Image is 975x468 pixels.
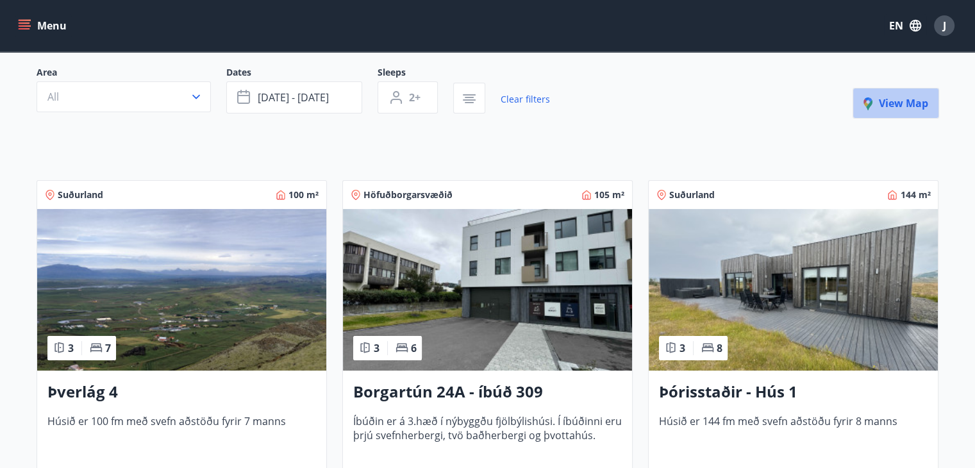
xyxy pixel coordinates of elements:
[501,85,550,113] a: Clear filters
[378,66,453,81] span: Sleeps
[669,188,715,201] span: Suðurland
[47,90,59,104] span: All
[47,381,316,404] h3: Þverlág 4
[863,96,928,110] span: View map
[47,414,316,456] span: Húsið er 100 fm með svefn aðstöðu fyrir 7 manns
[353,381,622,404] h3: Borgartún 24A - íbúð 309
[37,81,211,112] button: All
[363,188,453,201] span: Höfuðborgarsvæðið
[374,341,379,355] span: 3
[943,19,946,33] span: J
[105,341,111,355] span: 7
[68,341,74,355] span: 3
[58,188,103,201] span: Suðurland
[226,81,362,113] button: [DATE] - [DATE]
[659,381,928,404] h3: Þórisstaðir - Hús 1
[649,209,938,371] img: Paella dish
[717,341,722,355] span: 8
[659,414,928,456] span: Húsið er 144 fm með svefn aðstöðu fyrir 8 manns
[37,66,226,81] span: Area
[411,341,417,355] span: 6
[353,414,622,456] span: Íbúðin er á 3.hæð í nýbyggðu fjölbýlishúsi. Í íbúðinni eru þrjú svefnherbergi, tvö baðherbergi og...
[343,209,632,371] img: Paella dish
[594,188,624,201] span: 105 m²
[288,188,319,201] span: 100 m²
[884,14,926,37] button: EN
[409,90,421,104] span: 2+
[258,90,329,104] span: [DATE] - [DATE]
[853,88,939,119] button: View map
[900,188,930,201] span: 144 m²
[37,209,326,371] img: Paella dish
[679,341,685,355] span: 3
[226,66,378,81] span: Dates
[929,10,960,41] button: J
[378,81,438,113] button: 2+
[15,14,72,37] button: menu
